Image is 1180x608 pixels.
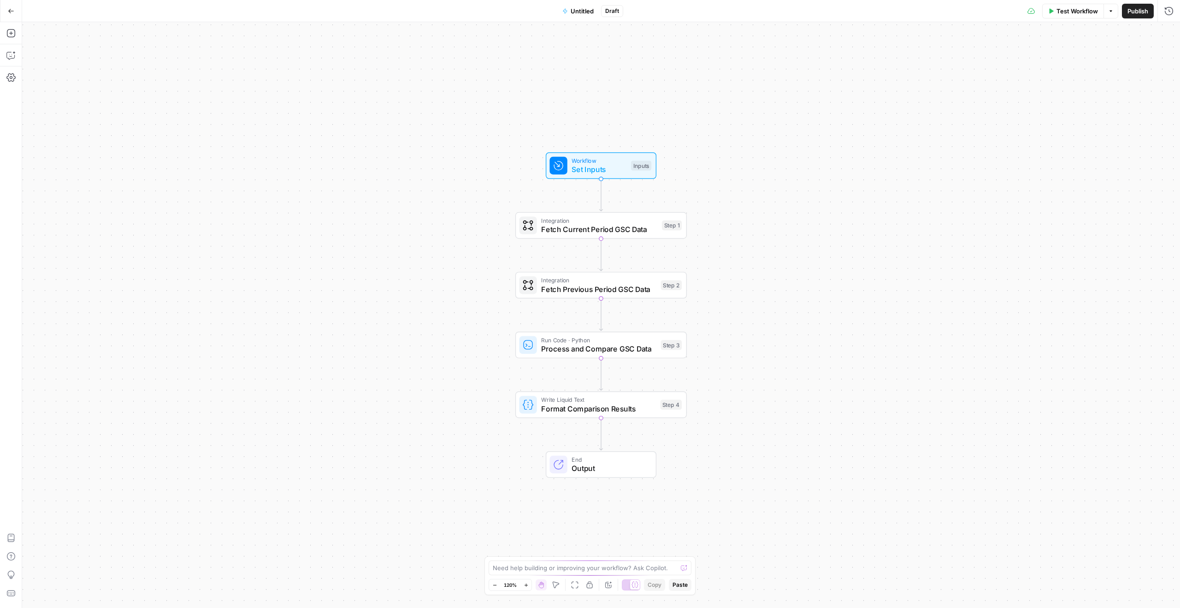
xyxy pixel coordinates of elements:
span: Set Inputs [572,164,626,175]
span: Write Liquid Text [541,395,655,404]
span: Fetch Previous Period GSC Data [541,284,656,295]
div: Step 2 [661,280,682,290]
div: EndOutput [515,451,687,478]
span: Fetch Current Period GSC Data [541,224,657,235]
g: Edge from start to step_1 [599,179,602,211]
button: Untitled [557,4,599,18]
span: Paste [673,581,688,589]
g: Edge from step_2 to step_3 [599,298,602,331]
div: Write Liquid TextFormat Comparison ResultsStep 4 [515,392,687,418]
span: Output [572,463,647,474]
span: Untitled [571,6,594,16]
button: Test Workflow [1042,4,1103,18]
div: Step 4 [660,400,682,410]
span: Copy [648,581,661,589]
span: Process and Compare GSC Data [541,343,656,354]
div: Step 3 [661,340,682,350]
div: Step 1 [662,221,682,231]
div: Run Code · PythonProcess and Compare GSC DataStep 3 [515,332,687,358]
g: Edge from step_1 to step_2 [599,238,602,271]
span: Integration [541,276,656,285]
div: IntegrationFetch Current Period GSC DataStep 1 [515,212,687,239]
span: Integration [541,216,657,225]
span: Draft [605,7,619,15]
span: 120% [504,581,517,589]
span: Workflow [572,156,626,165]
button: Copy [644,579,665,591]
span: Run Code · Python [541,335,656,344]
g: Edge from step_3 to step_4 [599,358,602,391]
g: Edge from step_4 to end [599,418,602,450]
div: Inputs [631,161,651,171]
button: Publish [1122,4,1154,18]
div: IntegrationFetch Previous Period GSC DataStep 2 [515,272,687,298]
span: End [572,455,647,464]
span: Format Comparison Results [541,403,655,414]
button: Paste [669,579,691,591]
div: WorkflowSet InputsInputs [515,152,687,179]
span: Test Workflow [1056,6,1098,16]
span: Publish [1127,6,1148,16]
